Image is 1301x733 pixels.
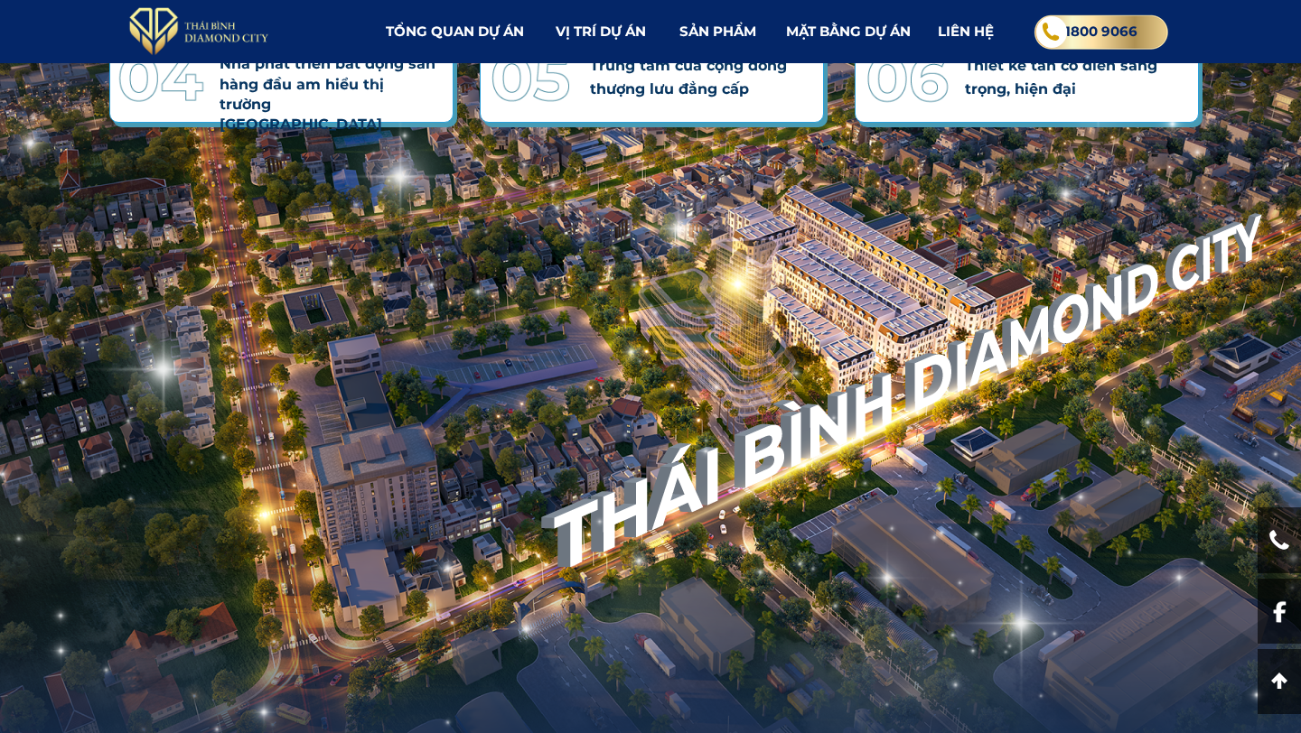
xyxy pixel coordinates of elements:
[786,21,927,42] h3: MẶT BẰNG DỰ ÁN
[556,21,654,42] h3: vị trí dự án
[386,21,534,42] h3: Tổng quan dự án
[1032,14,1170,50] a: 1800 9066
[938,21,1015,42] h3: liên hệ
[679,21,778,42] h3: sản phẩm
